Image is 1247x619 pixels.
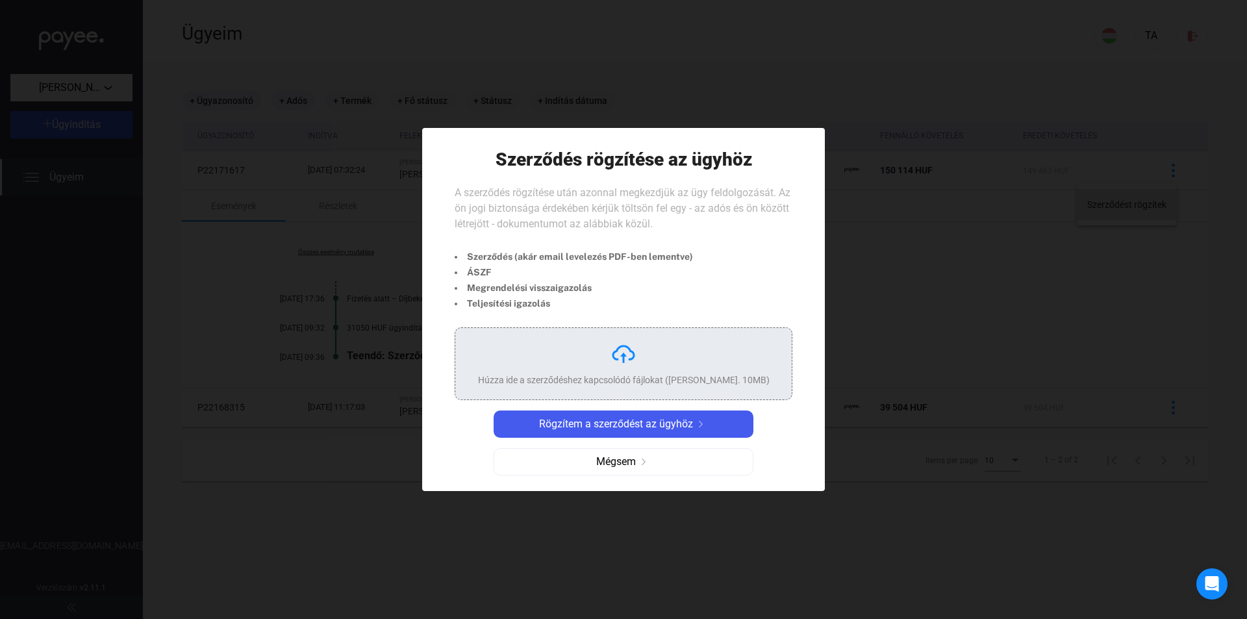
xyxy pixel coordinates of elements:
li: Szerződés (akár email levelezés PDF-ben lementve) [455,249,693,264]
div: Húzza ide a szerződéshez kapcsolódó fájlokat ([PERSON_NAME]. 10MB) [478,373,770,386]
h1: Szerződés rögzítése az ügyhöz [496,148,752,171]
span: A szerződés rögzítése után azonnal megkezdjük az ügy feldolgozását. Az ön jogi biztonsága érdekéb... [455,186,790,230]
button: Rögzítem a szerződést az ügyhözarrow-right-white [494,411,753,438]
span: Mégsem [596,454,636,470]
img: upload-cloud [611,341,636,367]
img: arrow-right-white [693,421,709,427]
img: arrow-right-grey [636,459,651,465]
div: Open Intercom Messenger [1196,568,1228,600]
li: ÁSZF [455,264,693,280]
button: Mégsemarrow-right-grey [494,448,753,475]
li: Teljesítési igazolás [455,296,693,311]
span: Rögzítem a szerződést az ügyhöz [539,416,693,432]
li: Megrendelési visszaigazolás [455,280,693,296]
